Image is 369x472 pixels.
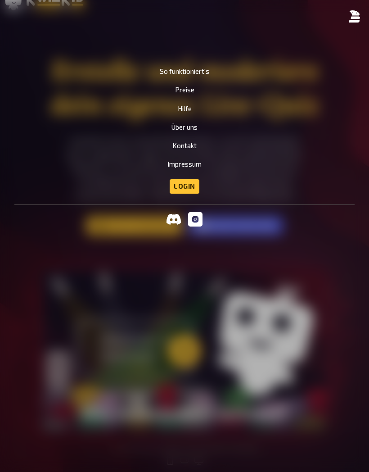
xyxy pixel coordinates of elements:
[175,86,194,94] a: Preise
[160,68,209,75] a: So funktioniert's
[170,179,199,194] a: Login
[172,142,197,150] a: Kontakt
[171,123,198,131] a: Über uns
[167,160,202,168] a: Impressum
[188,212,202,228] a: Instagram
[178,105,192,113] a: Hilfe
[166,212,181,228] a: Discord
